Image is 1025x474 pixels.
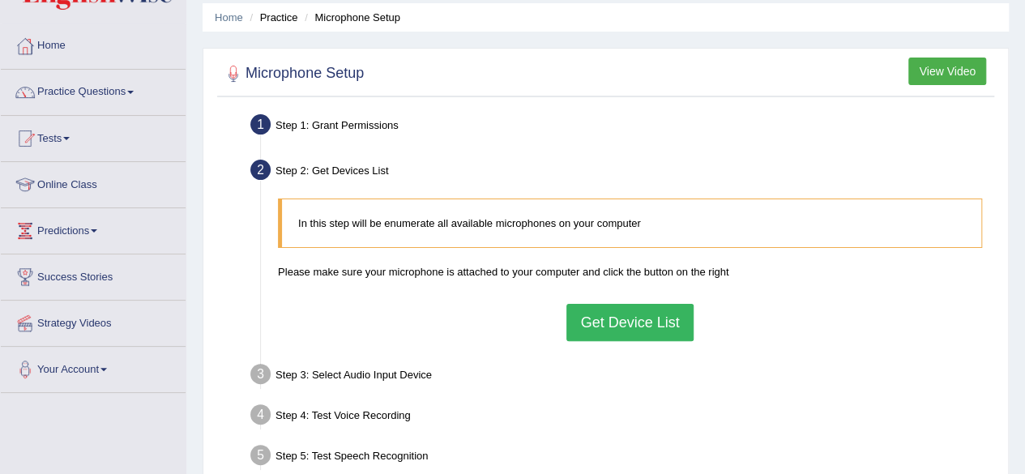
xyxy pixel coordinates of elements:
[243,155,1001,190] div: Step 2: Get Devices List
[566,304,693,341] button: Get Device List
[301,10,400,25] li: Microphone Setup
[215,11,243,23] a: Home
[1,301,186,341] a: Strategy Videos
[243,359,1001,395] div: Step 3: Select Audio Input Device
[243,109,1001,145] div: Step 1: Grant Permissions
[1,162,186,203] a: Online Class
[1,23,186,64] a: Home
[1,116,186,156] a: Tests
[1,70,186,110] a: Practice Questions
[1,347,186,387] a: Your Account
[278,199,982,248] blockquote: In this step will be enumerate all available microphones on your computer
[246,10,297,25] li: Practice
[221,62,364,86] h2: Microphone Setup
[1,208,186,249] a: Predictions
[1,254,186,295] a: Success Stories
[243,399,1001,435] div: Step 4: Test Voice Recording
[908,58,986,85] button: View Video
[278,264,982,280] p: Please make sure your microphone is attached to your computer and click the button on the right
